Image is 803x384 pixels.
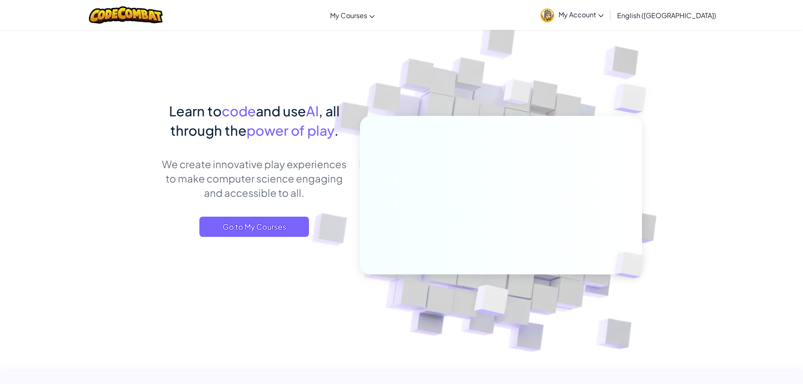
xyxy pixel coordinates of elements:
img: CodeCombat logo [89,6,163,24]
img: Overlap cubes [600,234,663,296]
img: Overlap cubes [487,63,548,126]
img: Overlap cubes [453,267,529,337]
span: power of play [247,122,334,139]
span: Learn to [169,102,222,119]
img: Overlap cubes [597,63,670,134]
span: English ([GEOGRAPHIC_DATA]) [617,11,716,20]
p: We create innovative play experiences to make computer science engaging and accessible to all. [161,157,347,200]
a: My Account [536,2,608,28]
a: My Courses [326,4,379,27]
span: AI [306,102,319,119]
a: English ([GEOGRAPHIC_DATA]) [613,4,720,27]
span: . [334,122,338,139]
span: code [222,102,256,119]
a: Go to My Courses [199,217,309,237]
span: and use [256,102,306,119]
img: avatar [540,8,554,22]
span: My Account [559,10,604,19]
span: My Courses [330,11,367,20]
